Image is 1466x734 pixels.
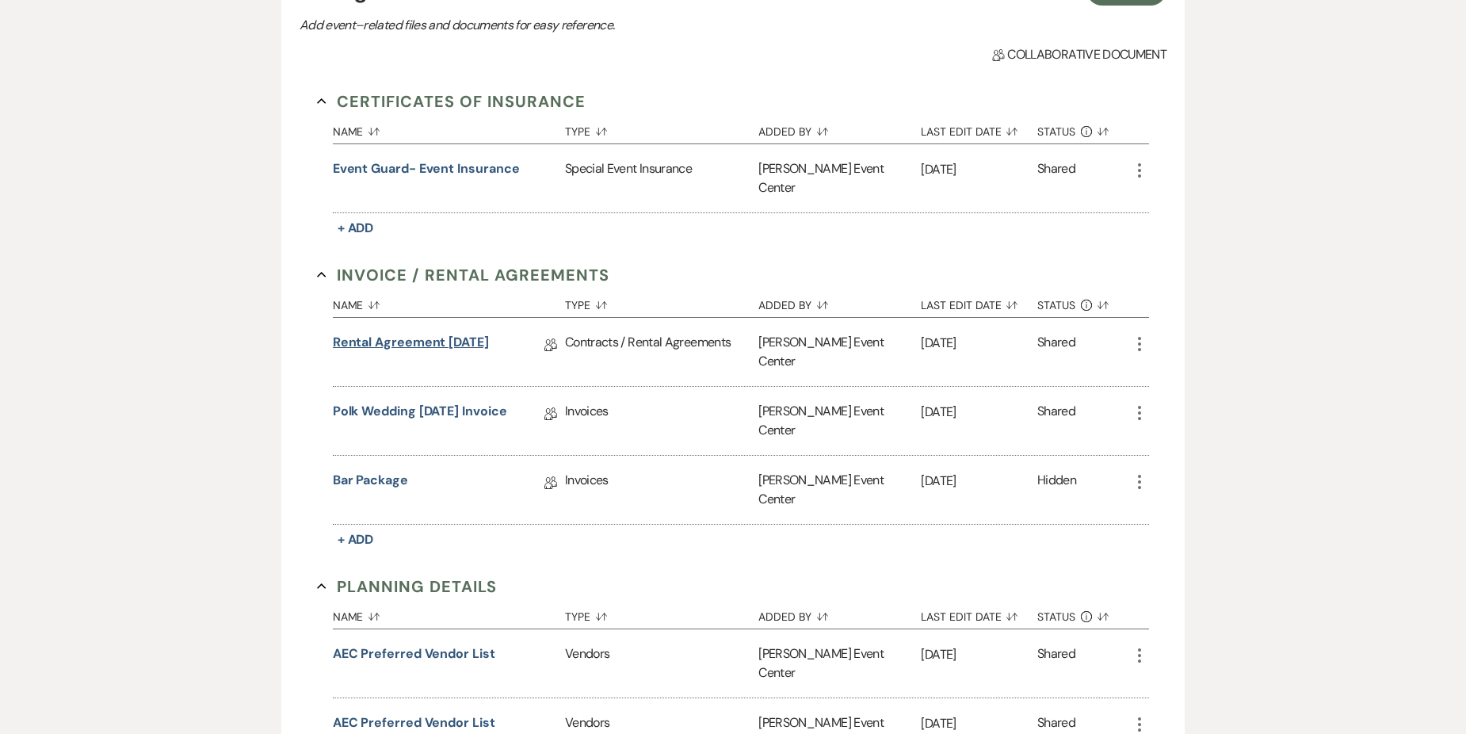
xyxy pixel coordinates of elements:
[565,387,758,455] div: Invoices
[1037,159,1075,197] div: Shared
[758,598,921,629] button: Added By
[333,402,507,426] a: Polk Wedding [DATE] Invoice
[1037,113,1130,143] button: Status
[921,113,1037,143] button: Last Edit Date
[758,113,921,143] button: Added By
[565,318,758,386] div: Contracts / Rental Agreements
[333,159,520,178] button: Event Guard- Event Insurance
[921,598,1037,629] button: Last Edit Date
[758,287,921,317] button: Added By
[921,402,1037,422] p: [DATE]
[300,15,854,36] p: Add event–related files and documents for easy reference.
[1037,126,1075,137] span: Status
[1037,644,1075,682] div: Shared
[333,713,495,732] button: AEC Preferred Vendor List
[333,333,489,357] a: Rental Agreement [DATE]
[333,529,379,551] button: + Add
[758,144,921,212] div: [PERSON_NAME] Event Center
[565,113,758,143] button: Type
[921,471,1037,491] p: [DATE]
[565,598,758,629] button: Type
[333,471,408,495] a: Bar Package
[758,629,921,698] div: [PERSON_NAME] Event Center
[921,713,1037,734] p: [DATE]
[1037,402,1075,440] div: Shared
[921,287,1037,317] button: Last Edit Date
[758,456,921,524] div: [PERSON_NAME] Event Center
[1037,611,1075,622] span: Status
[1037,333,1075,371] div: Shared
[333,598,565,629] button: Name
[992,45,1166,64] span: Collaborative document
[758,387,921,455] div: [PERSON_NAME] Event Center
[1037,300,1075,311] span: Status
[565,287,758,317] button: Type
[565,456,758,524] div: Invoices
[921,644,1037,665] p: [DATE]
[1037,471,1076,509] div: Hidden
[758,318,921,386] div: [PERSON_NAME] Event Center
[921,333,1037,354] p: [DATE]
[338,531,374,548] span: + Add
[333,217,379,239] button: + Add
[317,90,586,113] button: Certificates of Insurance
[333,113,565,143] button: Name
[317,575,497,598] button: Planning Details
[338,220,374,236] span: + Add
[565,144,758,212] div: Special Event Insurance
[1037,287,1130,317] button: Status
[333,644,495,663] button: AEC Preferred Vendor List
[921,159,1037,180] p: [DATE]
[333,287,565,317] button: Name
[565,629,758,698] div: Vendors
[317,263,609,287] button: Invoice / Rental Agreements
[1037,598,1130,629] button: Status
